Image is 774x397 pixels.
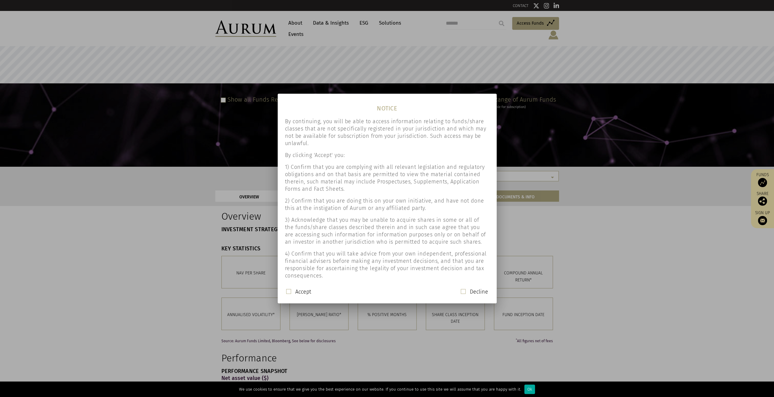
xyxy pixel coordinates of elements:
[754,210,771,225] a: Sign up
[754,192,771,206] div: Share
[758,216,767,225] img: Sign up to our newsletter
[278,98,497,113] h1: NOTICE
[754,172,771,187] a: Funds
[285,250,489,279] p: 4) Confirm that you will take advice from your own independent, professional financial advisers b...
[285,151,489,159] p: By clicking 'Accept' you:
[470,288,488,295] label: Decline
[758,197,767,206] img: Share this post
[285,163,489,193] p: 1) Confirm that you are complying with all relevant legislation and regulatory obligations and on...
[285,118,489,147] p: By continuing, you will be able to access information relating to funds/share classes that are no...
[295,288,311,295] label: Accept
[758,178,767,187] img: Access Funds
[524,385,535,394] div: Ok
[285,197,489,212] p: 2) Confirm that you are doing this on your own initiative, and have not done this at the instigat...
[285,216,489,246] p: 3) Acknowledge that you may be unable to acquire shares in some or all of the funds/share classes...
